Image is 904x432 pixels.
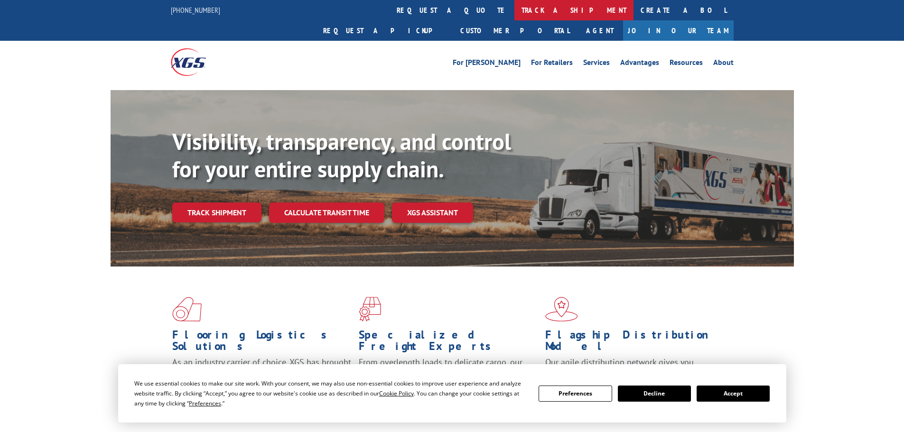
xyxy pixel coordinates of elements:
a: [PHONE_NUMBER] [171,5,220,15]
button: Preferences [539,386,612,402]
span: Our agile distribution network gives you nationwide inventory management on demand. [545,357,720,379]
a: Agent [577,20,623,41]
p: From overlength loads to delicate cargo, our experienced staff knows the best way to move your fr... [359,357,538,399]
h1: Flagship Distribution Model [545,329,725,357]
a: About [713,59,734,69]
a: Services [583,59,610,69]
button: Decline [618,386,691,402]
img: xgs-icon-focused-on-flooring-red [359,297,381,322]
a: Request a pickup [316,20,453,41]
img: xgs-icon-flagship-distribution-model-red [545,297,578,322]
span: Preferences [189,399,221,407]
b: Visibility, transparency, and control for your entire supply chain. [172,127,511,184]
a: Customer Portal [453,20,577,41]
span: Cookie Policy [379,389,414,397]
button: Accept [697,386,770,402]
span: As an industry carrier of choice, XGS has brought innovation and dedication to flooring logistics... [172,357,351,390]
div: We use essential cookies to make our site work. With your consent, we may also use non-essential ... [134,378,527,408]
a: For [PERSON_NAME] [453,59,521,69]
h1: Specialized Freight Experts [359,329,538,357]
h1: Flooring Logistics Solutions [172,329,352,357]
a: XGS ASSISTANT [392,202,473,223]
a: Join Our Team [623,20,734,41]
a: For Retailers [531,59,573,69]
a: Advantages [620,59,659,69]
div: Cookie Consent Prompt [118,364,786,423]
a: Calculate transit time [269,202,384,223]
a: Resources [670,59,703,69]
a: Track shipment [172,202,261,222]
img: xgs-icon-total-supply-chain-intelligence-red [172,297,202,322]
